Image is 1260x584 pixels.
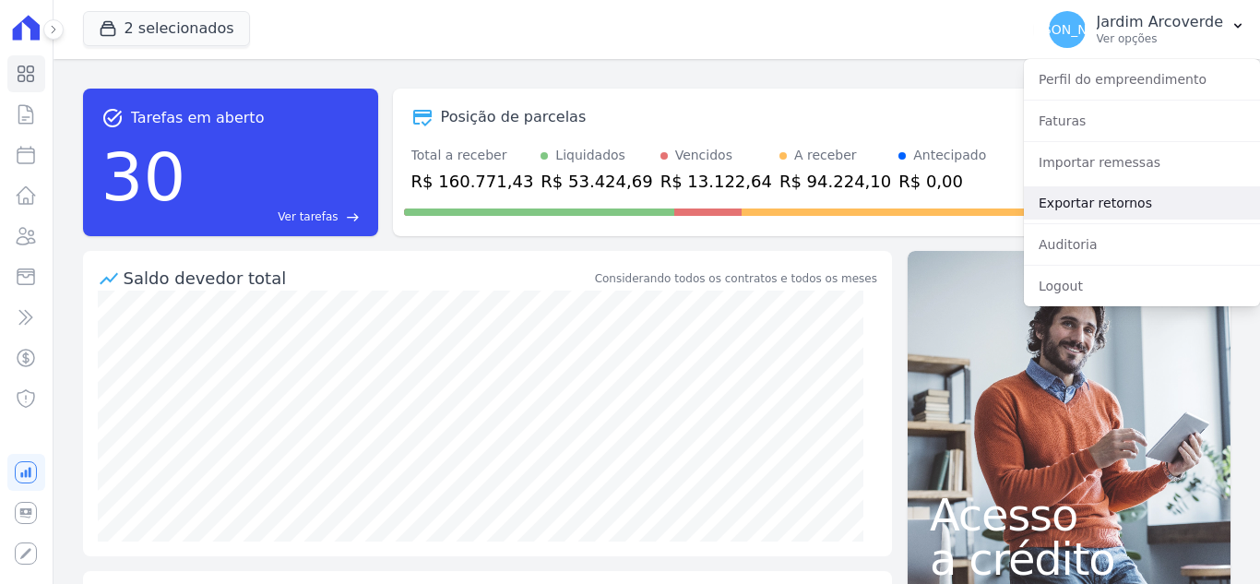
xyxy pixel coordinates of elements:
[101,107,124,129] span: task_alt
[555,146,625,165] div: Liquidados
[411,146,534,165] div: Total a receber
[1024,146,1260,179] a: Importar remessas
[441,106,587,128] div: Posição de parcelas
[930,537,1208,581] span: a crédito
[1034,4,1260,55] button: [PERSON_NAME] Jardim Arcoverde Ver opções
[595,270,877,287] div: Considerando todos os contratos e todos os meses
[930,493,1208,537] span: Acesso
[411,169,534,194] div: R$ 160.771,43
[1024,228,1260,261] a: Auditoria
[131,107,265,129] span: Tarefas em aberto
[1013,23,1120,36] span: [PERSON_NAME]
[1024,269,1260,303] a: Logout
[675,146,732,165] div: Vencidos
[779,169,891,194] div: R$ 94.224,10
[660,169,772,194] div: R$ 13.122,64
[1097,31,1223,46] p: Ver opções
[913,146,986,165] div: Antecipado
[101,129,186,225] div: 30
[1024,186,1260,220] a: Exportar retornos
[193,209,359,225] a: Ver tarefas east
[1097,13,1223,31] p: Jardim Arcoverde
[898,169,986,194] div: R$ 0,00
[541,169,652,194] div: R$ 53.424,69
[346,210,360,224] span: east
[124,266,591,291] div: Saldo devedor total
[1024,63,1260,96] a: Perfil do empreendimento
[278,209,338,225] span: Ver tarefas
[1024,104,1260,137] a: Faturas
[794,146,857,165] div: A receber
[83,11,250,46] button: 2 selecionados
